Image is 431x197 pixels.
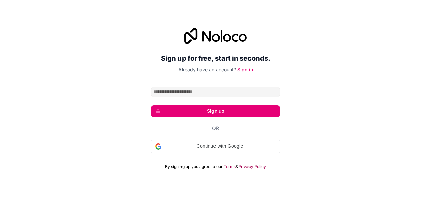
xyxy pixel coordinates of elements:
span: By signing up you agree to our [165,164,223,169]
span: & [236,164,238,169]
span: Continue with Google [164,143,276,150]
a: Terms [224,164,236,169]
h2: Sign up for free, start in seconds. [151,52,280,64]
a: Privacy Policy [238,164,266,169]
input: Email address [151,87,280,97]
button: Sign up [151,105,280,117]
a: Sign in [237,67,253,72]
span: Already have an account? [178,67,236,72]
span: Or [212,125,219,132]
div: Continue with Google [151,140,280,153]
